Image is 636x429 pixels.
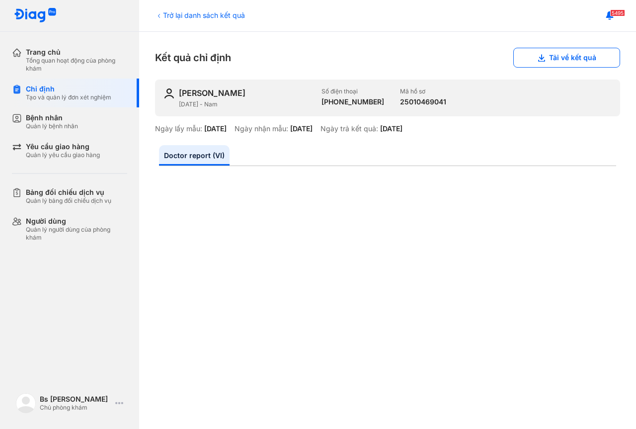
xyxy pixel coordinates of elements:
div: Ngày nhận mẫu: [235,124,288,133]
div: Số điện thoại [321,87,384,95]
div: Ngày lấy mẫu: [155,124,202,133]
div: 25010469041 [400,97,446,106]
div: [DATE] [204,124,227,133]
div: Tạo và quản lý đơn xét nghiệm [26,93,111,101]
div: Quản lý người dùng của phòng khám [26,226,127,242]
div: Bảng đối chiếu dịch vụ [26,188,111,197]
div: Trở lại danh sách kết quả [155,10,245,20]
div: Chủ phòng khám [40,404,111,412]
div: Mã hồ sơ [400,87,446,95]
div: Chỉ định [26,85,111,93]
button: Tải về kết quả [513,48,620,68]
div: Trang chủ [26,48,127,57]
div: [DATE] [380,124,402,133]
div: Kết quả chỉ định [155,48,620,68]
div: Bs [PERSON_NAME] [40,395,111,404]
div: Quản lý yêu cầu giao hàng [26,151,100,159]
div: [DATE] [290,124,313,133]
img: logo [14,8,57,23]
img: user-icon [163,87,175,99]
div: Quản lý bệnh nhân [26,122,78,130]
div: [DATE] - Nam [179,100,314,108]
div: Ngày trả kết quả: [320,124,378,133]
div: Bệnh nhân [26,113,78,122]
div: Tổng quan hoạt động của phòng khám [26,57,127,73]
div: [PHONE_NUMBER] [321,97,384,106]
img: logo [16,393,36,413]
div: Quản lý bảng đối chiếu dịch vụ [26,197,111,205]
div: [PERSON_NAME] [179,87,245,98]
div: Người dùng [26,217,127,226]
span: 5495 [610,9,625,16]
div: Yêu cầu giao hàng [26,142,100,151]
a: Doctor report (VI) [159,145,230,166]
